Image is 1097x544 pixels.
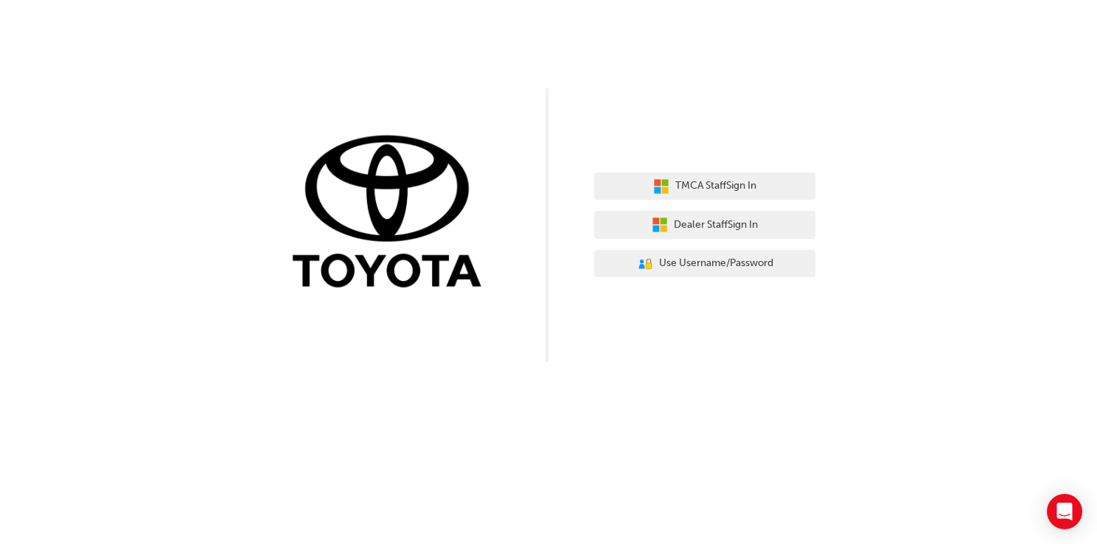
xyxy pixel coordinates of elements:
button: TMCA StaffSign In [594,172,815,200]
button: Use Username/Password [594,250,815,278]
span: TMCA Staff Sign In [675,178,756,195]
button: Dealer StaffSign In [594,211,815,239]
span: Dealer Staff Sign In [674,217,758,234]
img: Trak [282,132,503,295]
div: Open Intercom Messenger [1047,494,1082,529]
span: Use Username/Password [659,255,773,272]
